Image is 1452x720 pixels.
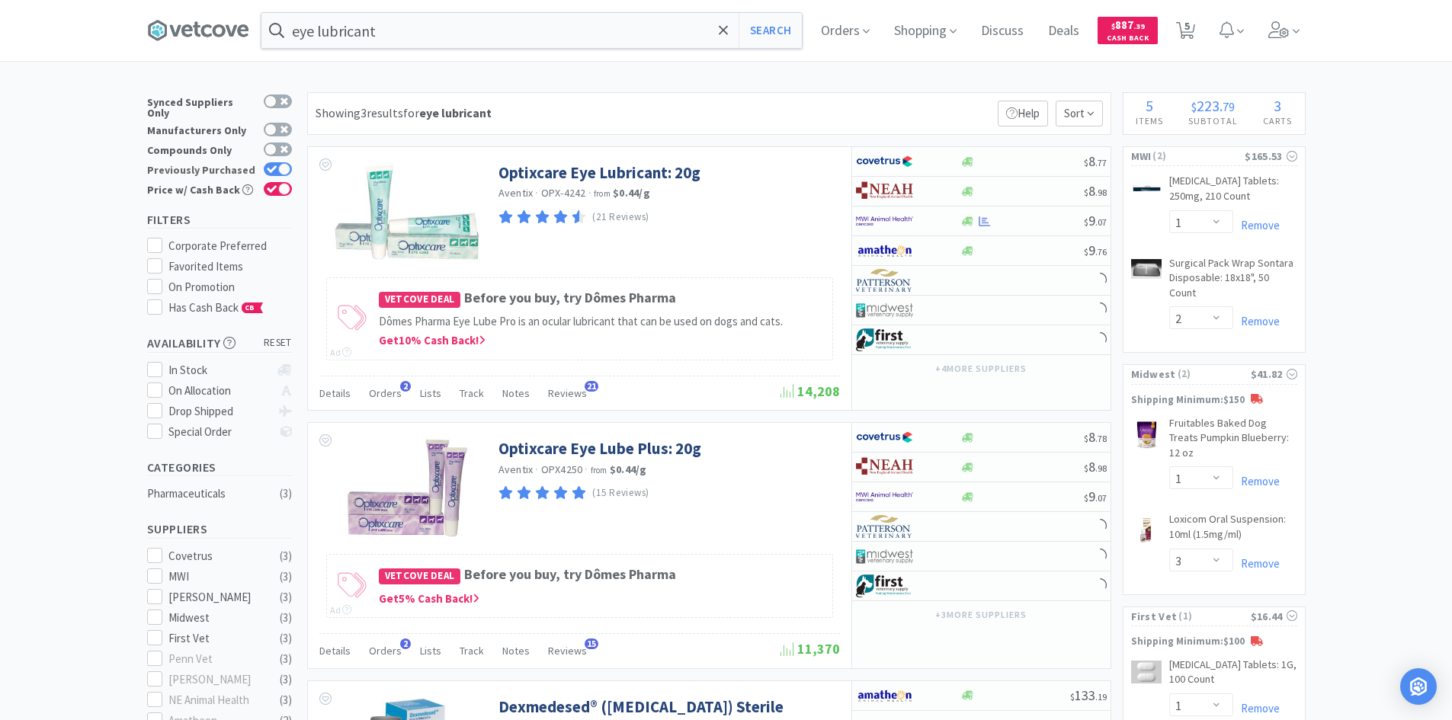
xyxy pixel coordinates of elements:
div: Special Order [168,423,270,441]
span: Details [319,644,351,658]
span: from [591,465,607,475]
div: Compounds Only [147,142,256,155]
div: In Stock [168,361,270,379]
a: Optixcare Eye Lube Plus: 20g [498,438,701,459]
span: . 77 [1095,157,1107,168]
span: Notes [502,644,530,658]
img: bc52a7f13dc34d45ab2ce31a4d20b8ac_737518.jpeg [1131,419,1162,450]
img: 2b2cb65ebd8a4ae3ae67ea61788ff569_4528.png [1131,259,1162,280]
span: Vetcove Deal [379,568,461,584]
div: ( 3 ) [280,629,292,648]
div: Favorited Items [168,258,292,276]
div: Synced Suppliers Only [147,94,256,118]
span: $ [1084,216,1088,228]
span: $ [1191,99,1197,114]
div: ( 3 ) [280,609,292,627]
img: f6b2451649754179b5b4e0c70c3f7cb0_2.png [856,210,913,232]
div: ( 3 ) [280,691,292,709]
a: Remove [1233,218,1280,232]
span: 8 [1084,428,1107,446]
span: for [403,105,492,120]
p: (15 Reviews) [592,485,649,501]
span: ( 2 ) [1176,366,1251,382]
a: Surgical Pack Wrap Sontara Disposable: 18x18", 50 Count [1169,256,1297,307]
span: $ [1084,492,1088,504]
span: Orders [369,644,402,658]
img: c73380972eee4fd2891f402a8399bcad_92.png [856,180,913,203]
div: [PERSON_NAME] [168,588,263,606]
div: NE Animal Health [168,691,263,709]
span: 9 [1084,242,1107,259]
span: . 19 [1095,691,1107,702]
span: First Vet [1131,608,1178,625]
span: 887 [1111,18,1145,32]
a: 5 [1170,26,1201,40]
div: Corporate Preferred [168,237,292,255]
img: 67d67680309e4a0bb49a5ff0391dcc42_6.png [856,328,913,351]
span: . 98 [1095,462,1107,474]
strong: eye lubricant [419,105,492,120]
img: 4dd14cff54a648ac9e977f0c5da9bc2e_5.png [856,299,913,322]
span: Get 10 % Cash Back! [379,333,486,347]
a: [MEDICAL_DATA] Tablets: 250mg, 210 Count [1169,174,1297,210]
div: Covetrus [168,547,263,565]
span: 8 [1084,152,1107,170]
span: · [585,462,588,476]
span: 2 [400,638,411,649]
span: . 07 [1095,216,1107,228]
span: Lists [420,386,441,400]
span: 21 [585,381,598,392]
span: Orders [369,386,402,400]
div: Open Intercom Messenger [1400,668,1437,705]
img: 67d67680309e4a0bb49a5ff0391dcc42_6.png [856,574,913,597]
span: OPX-4242 [541,186,586,200]
div: Midwest [168,609,263,627]
h5: Suppliers [147,520,292,538]
div: ( 3 ) [280,568,292,586]
a: $887.39Cash Back [1098,10,1158,51]
span: Lists [420,644,441,658]
a: Remove [1233,556,1280,571]
div: ( 3 ) [280,485,292,503]
span: Midwest [1131,366,1176,382]
span: Reviews [548,644,587,658]
a: Aventix [498,462,534,476]
img: 0d6383d593f142cf892976494b3ceeca_153223.jpeg [1131,661,1162,683]
button: +3more suppliers [928,604,1034,626]
span: Has Cash Back [168,300,264,315]
div: $41.82 [1251,366,1297,382]
span: . 39 [1133,21,1145,31]
span: 223 [1197,96,1220,115]
h4: Before you buy, try Dômes Pharma [379,564,825,586]
div: ( 3 ) [280,547,292,565]
a: Aventix [498,186,534,200]
a: Deals [1042,24,1085,38]
div: Drop Shipped [168,402,270,421]
a: Remove [1233,701,1280,715]
div: Manufacturers Only [147,123,256,136]
span: Sort [1056,101,1103,126]
a: Remove [1233,314,1280,328]
span: 11,370 [780,640,840,658]
p: Shipping Minimum: $100 [1123,634,1305,650]
a: Loxicom Oral Suspension: 10ml (1.5mg/ml) [1169,512,1297,548]
span: Track [460,386,484,400]
span: · [535,462,538,476]
span: 9 [1084,488,1107,505]
a: Fruitables Baked Dog Treats Pumpkin Blueberry: 12 oz [1169,416,1297,467]
div: On Allocation [168,382,270,400]
input: Search by item, sku, manufacturer, ingredient, size... [261,13,802,48]
h4: Subtotal [1176,114,1251,128]
span: . 98 [1095,187,1107,198]
button: +4more suppliers [928,358,1034,379]
div: Ad [330,345,351,360]
span: 14,208 [780,382,840,400]
span: . 07 [1095,492,1107,504]
a: [MEDICAL_DATA] Tablets: 1G, 100 Count [1169,658,1297,693]
span: · [535,186,538,200]
span: 79 [1223,99,1235,114]
img: b3fa74c63680475287e922909bcc4fb4_194360.jpeg [345,438,467,537]
span: Cash Back [1107,34,1149,44]
img: 4dd14cff54a648ac9e977f0c5da9bc2e_5.png [856,545,913,568]
p: (21 Reviews) [592,210,649,226]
